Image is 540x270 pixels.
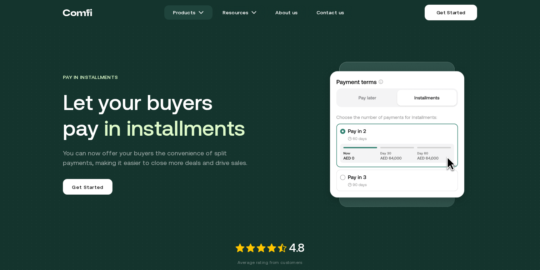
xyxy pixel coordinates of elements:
span: Get Started [72,184,103,192]
a: Get Started [425,5,477,20]
a: About us [267,5,306,20]
img: arrow icons [251,10,257,15]
a: Contact us [308,5,353,20]
img: Introducing installments [317,54,477,214]
span: in installments [104,116,245,140]
span: Average rating from customers [237,259,302,268]
a: Get Started [63,179,112,195]
img: arrow icons [198,10,204,15]
span: Pay in Installments [63,74,118,80]
a: Productsarrow icons [164,5,212,20]
a: Resourcesarrow icons [214,5,265,20]
h1: Let your buyers pay [63,90,306,141]
img: Introducing installments [235,244,286,252]
p: You can now offer your buyers the convenience of split payments, making it easier to close more d... [63,148,257,167]
div: 4.8 [235,239,305,256]
a: Return to the top of the Comfi home page [63,2,92,23]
